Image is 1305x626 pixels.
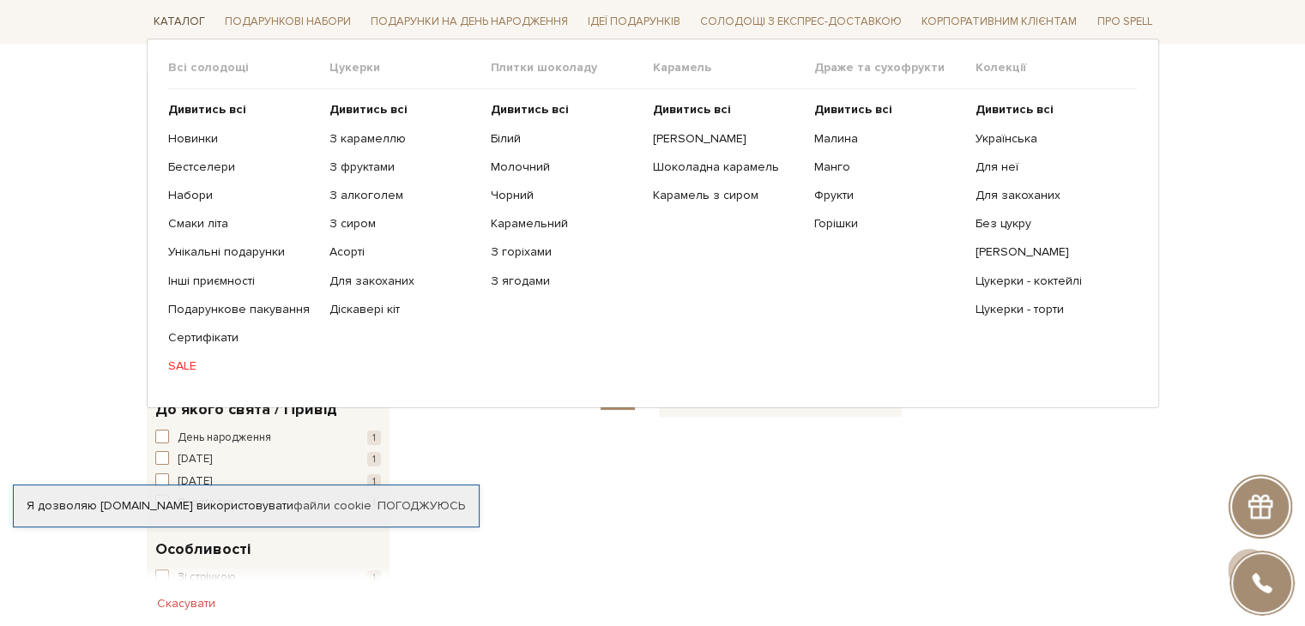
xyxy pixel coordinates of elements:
span: Цукерки [329,60,491,75]
span: Драже та сухофрукти [814,60,976,75]
span: Каталог [147,9,212,35]
span: [DATE] [178,473,212,491]
a: файли cookie [293,498,372,513]
span: 1 [367,430,381,445]
a: Солодощі з експрес-доставкою [693,7,909,36]
span: Ідеї подарунків [581,9,687,35]
a: Для закоханих [329,273,478,288]
span: Подарункові набори [218,9,358,35]
a: З алкоголем [329,188,478,203]
a: Дивитись всі [491,102,639,117]
span: Подарунки на День народження [364,9,575,35]
a: Смаки літа [168,216,317,232]
a: Фрукти [814,188,963,203]
a: Бестселери [168,160,317,175]
span: День народження [178,430,271,447]
b: Дивитись всі [652,102,730,117]
b: Дивитись всі [976,102,1054,117]
span: Плитки шоколаду [491,60,652,75]
a: Дивитись всі [976,102,1124,117]
a: [PERSON_NAME] [652,130,801,146]
a: Українська [976,130,1124,146]
div: Каталог [147,39,1159,408]
a: Набори [168,188,317,203]
a: Дивитись всі [814,102,963,117]
a: Корпоративним клієнтам [915,7,1084,36]
button: Зі стрічкою 1 [155,569,381,587]
a: Діскавері кіт [329,302,478,317]
button: [DATE] 1 [155,451,381,468]
a: Унікальні подарунки [168,244,317,260]
a: Молочний [491,160,639,175]
a: Дивитись всі [168,102,317,117]
button: День народження 1 [155,430,381,447]
span: До якого свята / Привід [155,398,337,421]
button: [DATE] 1 [155,473,381,491]
a: Карамельний [491,216,639,232]
a: Без цукру [976,216,1124,232]
span: 1 [367,570,381,585]
b: Дивитись всі [168,102,246,117]
span: Карамель [652,60,813,75]
button: Скасувати [147,590,226,617]
a: З горіхами [491,244,639,260]
a: Білий [491,130,639,146]
span: Особливості [155,538,251,561]
a: Дивитись всі [652,102,801,117]
span: Всі солодощі [168,60,329,75]
a: З карамеллю [329,130,478,146]
a: Манго [814,160,963,175]
a: Цукерки - торти [976,302,1124,317]
a: З фруктами [329,160,478,175]
a: Горішки [814,216,963,232]
a: SALE [168,358,317,374]
span: Колекції [976,60,1137,75]
a: Малина [814,130,963,146]
b: Дивитись всі [491,102,569,117]
a: [PERSON_NAME] [976,244,1124,260]
a: Шоколадна карамель [652,160,801,175]
a: Чорний [491,188,639,203]
a: Інші приємності [168,273,317,288]
a: Сертифікати [168,330,317,346]
a: Асорті [329,244,478,260]
span: [DATE] [178,451,212,468]
a: Для закоханих [976,188,1124,203]
div: Я дозволяю [DOMAIN_NAME] використовувати [14,498,479,514]
a: Карамель з сиром [652,188,801,203]
b: Дивитись всі [814,102,892,117]
a: Для неї [976,160,1124,175]
b: Дивитись всі [329,102,408,117]
span: 1 [367,474,381,489]
a: Дивитись всі [329,102,478,117]
a: З сиром [329,216,478,232]
a: Подарункове пакування [168,302,317,317]
span: 1 [367,452,381,466]
a: Погоджуюсь [378,498,465,514]
span: Про Spell [1090,9,1158,35]
a: З ягодами [491,273,639,288]
a: Цукерки - коктейлі [976,273,1124,288]
span: Зі стрічкою [178,569,236,587]
a: Новинки [168,130,317,146]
